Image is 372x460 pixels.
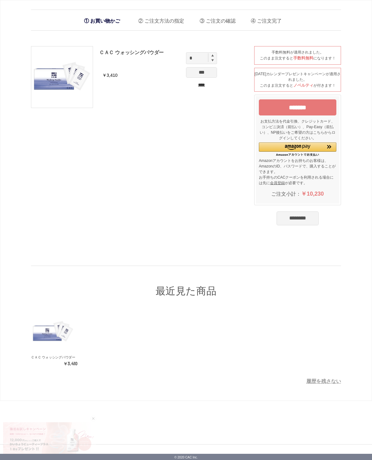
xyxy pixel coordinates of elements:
div: ご注文小計： [259,187,336,201]
a: ＣＡＣ ウォッシングパウダー [31,310,77,354]
img: spinplus.gif [211,54,214,57]
div: Amazon Pay - Amazonアカウントをお使いください [259,142,336,156]
span: ノベルティ [293,83,313,88]
a: ＣＡＣ ウォッシングパウダー [99,50,164,55]
div: [DATE]カレンダープレゼントキャンペーンが適用されました。 このまま注文すると が付きます！ [254,68,341,92]
div: ￥3,410 [31,361,77,367]
li: ご注文方法の指定 [134,13,184,26]
p: お支払方法を代金引換、クレジットカード、コンビニ決済（前払い）、Pay-Easy（前払い）、NP後払いをご希望の方はこちらからログインしてください。 [259,119,336,141]
a: 履歴を残さない [306,379,341,384]
a: 会員登録 [270,181,285,185]
a: ＣＡＣ ウォッシングパウダー [31,355,75,359]
li: ご注文完了 [246,13,282,26]
img: ＣＡＣ ウォッシングパウダー [31,310,75,354]
div: 最近見た商品 [31,266,341,298]
li: ご注文の確認 [195,13,236,26]
p: Amazonアカウントをお持ちのお客様は、AmazonのID、パスワードで、購入することができます。 お手持ちのCACクーポンを利用される場合には先に が必要です。 [259,158,336,186]
span: 手数料無料 [293,56,313,60]
li: お買い物かご [81,15,123,27]
img: spinminus.gif [211,59,214,62]
span: ￥10,230 [301,191,324,197]
div: 手数料無料が適用されました。 このまま注文すると になります！ [254,46,341,65]
img: ＣＡＣ ウォッシングパウダー [31,46,93,108]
